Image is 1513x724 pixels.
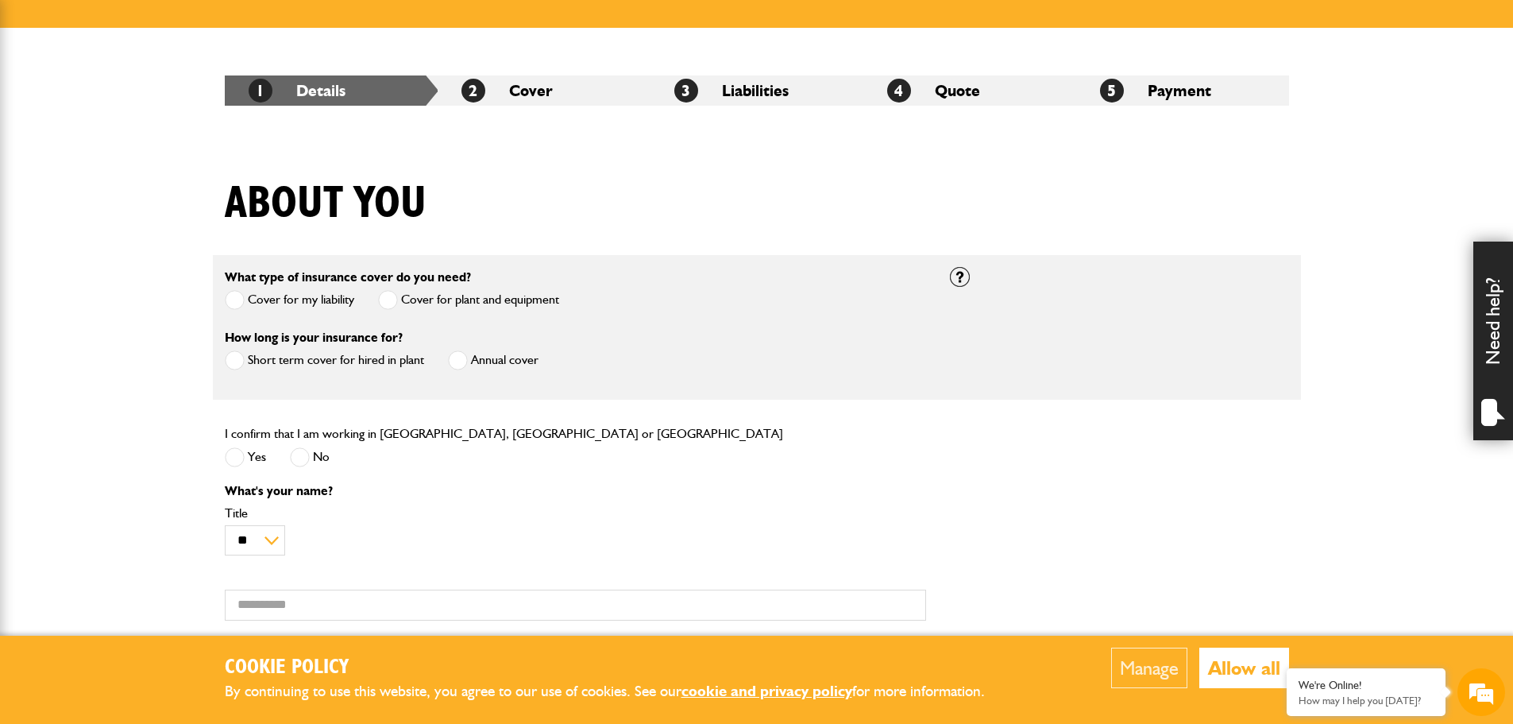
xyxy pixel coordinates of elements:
li: Liabilities [650,75,863,106]
li: Details [225,75,438,106]
li: Payment [1076,75,1289,106]
span: 2 [461,79,485,103]
label: Title [225,507,926,520]
a: cookie and privacy policy [681,682,852,700]
li: Quote [863,75,1076,106]
label: Annual cover [448,350,538,370]
span: 1 [249,79,272,103]
label: Cover for plant and equipment [378,290,559,310]
label: No [290,447,330,467]
p: How may I help you today? [1299,695,1434,707]
span: 3 [674,79,698,103]
button: Manage [1111,648,1187,688]
p: By continuing to use this website, you agree to our use of cookies. See our for more information. [225,679,1011,704]
div: Need help? [1473,242,1513,440]
label: Yes [225,447,266,467]
label: I confirm that I am working in [GEOGRAPHIC_DATA], [GEOGRAPHIC_DATA] or [GEOGRAPHIC_DATA] [225,428,783,440]
button: Allow all [1199,648,1289,688]
div: We're Online! [1299,679,1434,692]
label: How long is your insurance for? [225,331,403,344]
h2: Cookie Policy [225,656,1011,680]
h1: About you [225,177,426,230]
label: Short term cover for hired in plant [225,350,424,370]
span: 5 [1100,79,1124,103]
label: Cover for my liability [225,290,354,310]
span: 4 [887,79,911,103]
li: Cover [438,75,650,106]
p: What's your name? [225,485,926,498]
label: What type of insurance cover do you need? [225,271,471,284]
